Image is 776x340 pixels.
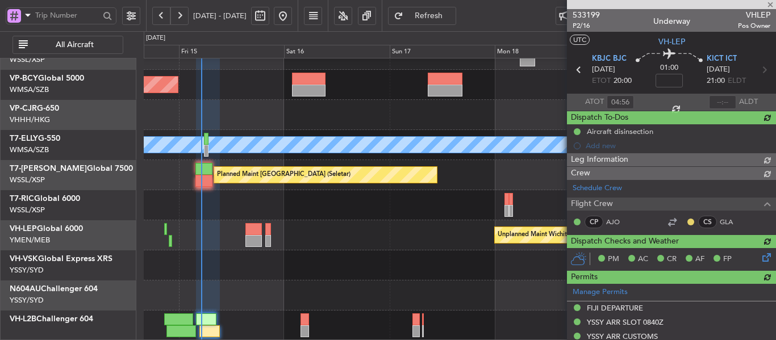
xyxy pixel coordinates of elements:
[10,255,112,263] a: VH-VSKGlobal Express XRS
[495,45,600,58] div: Mon 18
[728,75,746,87] span: ELDT
[406,12,452,20] span: Refresh
[573,9,600,21] span: 533199
[10,175,45,185] a: WSSL/XSP
[146,33,165,43] div: [DATE]
[10,205,45,215] a: WSSL/XSP
[660,62,678,74] span: 01:00
[10,265,44,275] a: YSSY/SYD
[592,64,615,75] span: [DATE]
[10,195,80,203] a: T7-RICGlobal 6000
[10,225,83,233] a: VH-LEPGlobal 6000
[10,104,37,112] span: VP-CJR
[10,295,44,305] a: YSSY/SYD
[35,7,99,24] input: Trip Number
[10,315,93,323] a: VH-L2BChallenger 604
[10,104,59,112] a: VP-CJRG-650
[658,36,685,48] span: VH-LEP
[707,64,730,75] span: [DATE]
[592,53,627,65] span: KBJC BJC
[10,135,60,142] a: T7-ELLYG-550
[592,75,611,87] span: ETOT
[707,53,737,65] span: KICT ICT
[573,21,600,31] span: P2/16
[570,35,590,45] button: UTC
[388,7,456,25] button: Refresh
[179,45,284,58] div: Fri 15
[10,54,45,65] a: WSSL/XSP
[653,15,690,27] div: Underway
[193,11,247,21] span: [DATE] - [DATE]
[739,96,758,108] span: ALDT
[10,74,84,82] a: VP-BCYGlobal 5000
[30,41,119,49] span: All Aircraft
[10,165,87,173] span: T7-[PERSON_NAME]
[284,45,389,58] div: Sat 16
[10,225,37,233] span: VH-LEP
[10,74,38,82] span: VP-BCY
[12,36,123,54] button: All Aircraft
[614,75,632,87] span: 20:00
[738,9,770,21] span: VHLEP
[10,285,41,293] span: N604AU
[10,285,98,293] a: N604AUChallenger 604
[390,45,495,58] div: Sun 17
[217,166,351,183] div: Planned Maint [GEOGRAPHIC_DATA] (Seletar)
[585,96,604,108] span: ATOT
[10,135,38,142] span: T7-ELLY
[10,165,133,173] a: T7-[PERSON_NAME]Global 7500
[10,235,50,245] a: YMEN/MEB
[10,115,50,125] a: VHHH/HKG
[498,226,639,244] div: Unplanned Maint Wichita (Wichita Mid-continent)
[10,145,49,155] a: WMSA/SZB
[738,21,770,31] span: Pos Owner
[10,315,36,323] span: VH-L2B
[10,255,38,263] span: VH-VSK
[10,195,34,203] span: T7-RIC
[10,85,49,95] a: WMSA/SZB
[707,75,725,87] span: 21:00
